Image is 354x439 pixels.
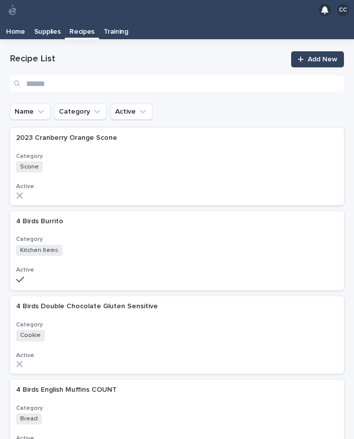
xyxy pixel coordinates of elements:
span: Bread [16,413,42,424]
img: 80hjoBaRqlyywVK24fQd [6,4,19,17]
h3: Active [16,352,338,360]
h1: Recipe List [10,53,285,65]
h3: Category [16,404,338,412]
h3: Active [16,266,338,274]
span: Add New [308,56,337,63]
p: Training [104,20,128,36]
p: Recipes [69,20,95,36]
p: Home [6,20,25,36]
button: Name [10,104,50,120]
button: Category [54,104,107,120]
p: 4 Birds English Muffins COUNT [16,384,119,394]
p: 4 Birds Burrito [16,215,65,226]
h3: Active [16,183,338,191]
a: Recipes [65,20,99,38]
div: CC [337,4,349,16]
button: Active [111,104,152,120]
a: Training [99,20,133,39]
h3: Category [16,235,338,243]
span: Kitchen Items [16,245,62,256]
input: Search [10,75,344,92]
h3: Category [16,321,338,329]
a: 4 Birds Double Chocolate Gluten Sensitive4 Birds Double Chocolate Gluten Sensitive CategoryCookie... [10,296,344,374]
h3: Category [16,152,338,160]
span: Cookie [16,330,45,341]
a: Supplies [30,20,65,39]
a: 4 Birds Burrito4 Birds Burrito CategoryKitchen ItemsActive [10,211,344,291]
a: 2023 Cranberry Orange Scone2023 Cranberry Orange Scone CategorySconeActive [10,128,344,205]
p: 4 Birds Double Chocolate Gluten Sensitive [16,300,160,311]
a: Home [2,20,30,39]
p: 2023 Cranberry Orange Scone [16,132,119,142]
p: Supplies [34,20,61,36]
a: Add New [291,51,344,67]
span: Scone [16,161,43,172]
